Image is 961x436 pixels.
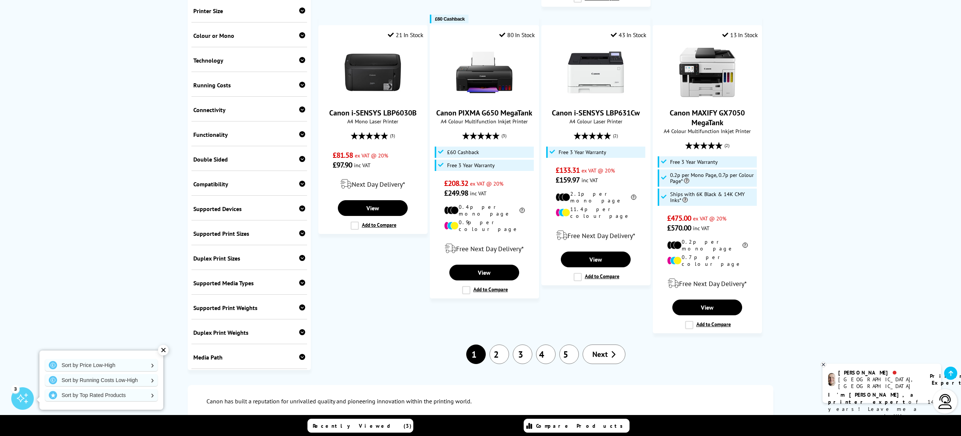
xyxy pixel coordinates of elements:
[828,373,835,386] img: ashley-livechat.png
[499,31,535,39] div: 80 In Stock
[828,391,916,405] b: I'm [PERSON_NAME], a printer expert
[338,200,408,216] a: View
[470,190,487,197] span: inc VAT
[725,138,729,153] span: (2)
[193,131,305,138] div: Functionality
[193,255,305,262] div: Duplex Print Sizes
[667,223,691,233] span: £570.00
[545,118,646,125] span: A4 Colour Laser Printer
[556,165,580,175] span: £133.31
[193,81,305,89] div: Running Costs
[45,359,158,371] a: Sort by Price Low-High
[657,127,758,135] span: A4 Colour Multifunction Inkjet Printer
[670,159,718,165] span: Free 3 Year Warranty
[456,94,512,102] a: Canon PIXMA G650 MegaTank
[545,225,646,246] div: modal_delivery
[158,345,169,355] div: ✕
[838,376,920,390] div: [GEOGRAPHIC_DATA], [GEOGRAPHIC_DATA]
[193,329,305,336] div: Duplex Print Weights
[193,32,305,39] div: Colour or Mono
[613,129,618,143] span: (2)
[524,419,630,433] a: Compare Products
[556,206,636,219] li: 11.4p per colour page
[581,167,615,174] span: ex VAT @ 20%
[670,191,755,203] span: Ships with 6K Black & 14K CMY Inks*
[193,304,305,312] div: Supported Print Weights
[434,118,535,125] span: A4 Colour Multifunction Inkjet Printer
[502,129,506,143] span: (3)
[351,222,396,230] label: Add to Compare
[193,156,305,163] div: Double Sided
[444,178,468,188] span: £208.32
[667,213,691,223] span: £475.00
[390,129,395,143] span: (3)
[583,345,625,364] a: Next
[672,300,742,315] a: View
[462,286,508,294] label: Add to Compare
[611,31,646,39] div: 43 In Stock
[11,385,20,393] div: 3
[667,254,748,267] li: 0.7p per colour page
[193,106,305,114] div: Connectivity
[193,57,305,64] div: Technology
[45,374,158,386] a: Sort by Running Costs Low-High
[536,345,556,364] a: 4
[345,44,401,100] img: Canon i-SENSYS LBP6030B
[206,396,755,406] p: Canon has built a reputation for unrivalled quality and pioneering innovation within the printing...
[670,172,755,184] span: 0.2p per Mono Page, 0.7p per Colour Page*
[490,345,509,364] a: 2
[430,15,468,23] button: £60 Cashback
[206,414,755,421] h3: Canon Printers for Home Users
[568,44,624,100] img: Canon i-SENSYS LBP631Cw
[444,204,525,217] li: 0.4p per mono page
[322,118,423,125] span: A4 Mono Laser Printer
[561,252,631,267] a: View
[581,177,598,184] span: inc VAT
[444,188,468,198] span: £249.98
[679,94,735,102] a: Canon MAXIFY GX7050 MegaTank
[447,149,479,155] span: £60 Cashback
[693,215,726,222] span: ex VAT @ 20%
[45,389,158,401] a: Sort by Top Rated Products
[313,423,412,429] span: Recently Viewed (3)
[436,108,532,118] a: Canon PIXMA G650 MegaTank
[552,108,640,118] a: Canon i-SENSYS LBP631Cw
[322,174,423,195] div: modal_delivery
[679,44,735,100] img: Canon MAXIFY GX7050 MegaTank
[685,321,731,329] label: Add to Compare
[388,31,423,39] div: 21 In Stock
[355,152,388,159] span: ex VAT @ 20%
[568,94,624,102] a: Canon i-SENSYS LBP631Cw
[556,190,636,204] li: 2.1p per mono page
[536,423,627,429] span: Compare Products
[193,354,305,361] div: Media Path
[333,150,353,160] span: £81.58
[513,345,532,364] a: 3
[938,394,953,409] img: user-headset-light.svg
[333,160,352,170] span: £97.90
[354,162,371,169] span: inc VAT
[345,94,401,102] a: Canon i-SENSYS LBP6030B
[574,273,619,281] label: Add to Compare
[193,180,305,188] div: Compatibility
[828,391,935,427] p: of 14 years! Leave me a message and I'll respond ASAP
[722,31,758,39] div: 13 In Stock
[670,108,745,127] a: Canon MAXIFY GX7050 MegaTank
[470,180,503,187] span: ex VAT @ 20%
[592,349,608,359] span: Next
[693,225,709,232] span: inc VAT
[559,149,606,155] span: Free 3 Year Warranty
[447,162,495,168] span: Free 3 Year Warranty
[435,16,465,22] span: £60 Cashback
[449,265,519,280] a: View
[657,273,758,294] div: modal_delivery
[329,108,417,118] a: Canon i-SENSYS LBP6030B
[193,230,305,237] div: Supported Print Sizes
[193,279,305,287] div: Supported Media Types
[838,369,920,376] div: [PERSON_NAME]
[193,7,305,15] div: Printer Size
[434,238,535,259] div: modal_delivery
[559,345,579,364] a: 5
[193,205,305,213] div: Supported Devices
[667,238,748,252] li: 0.2p per mono page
